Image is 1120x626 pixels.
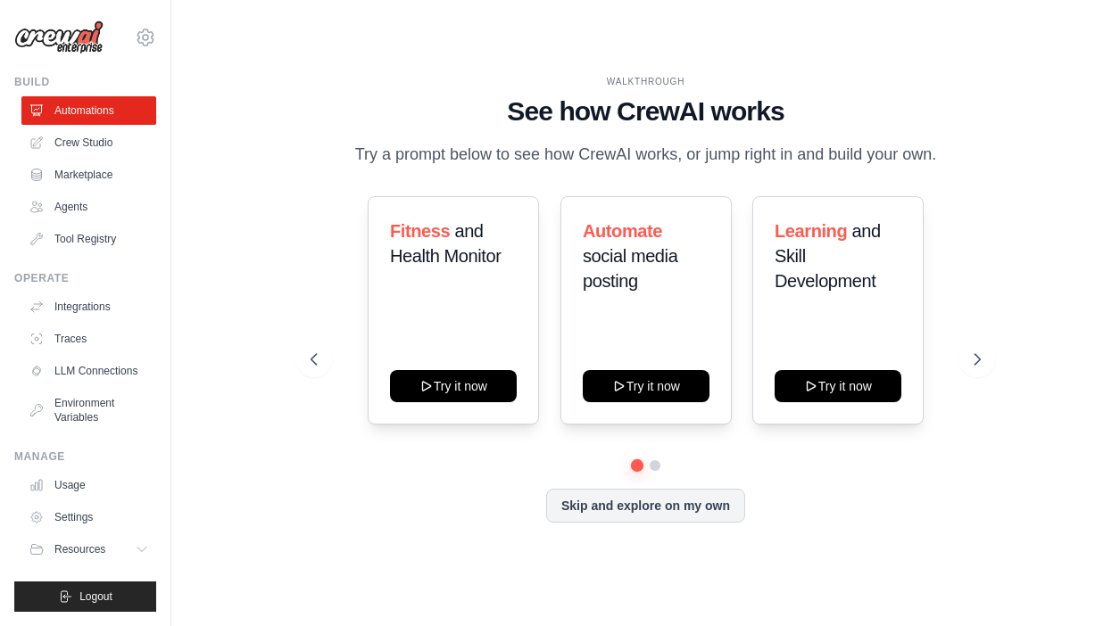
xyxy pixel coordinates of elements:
[583,221,662,241] span: Automate
[21,503,156,531] a: Settings
[21,128,156,157] a: Crew Studio
[54,542,105,556] span: Resources
[390,221,450,241] span: Fitness
[21,292,156,321] a: Integrations
[583,246,677,291] span: social media posting
[390,370,517,402] button: Try it now
[21,471,156,499] a: Usage
[311,95,981,128] h1: See how CrewAI works
[311,75,981,88] div: WALKTHROUGH
[14,581,156,612] button: Logout
[14,271,156,285] div: Operate
[14,75,156,89] div: Build
[775,221,881,291] span: and Skill Development
[1031,540,1120,626] iframe: Chat Widget
[79,589,112,604] span: Logout
[546,489,745,523] button: Skip and explore on my own
[14,449,156,464] div: Manage
[21,193,156,221] a: Agents
[775,221,847,241] span: Learning
[21,96,156,125] a: Automations
[775,370,901,402] button: Try it now
[21,161,156,189] a: Marketplace
[21,325,156,353] a: Traces
[21,225,156,253] a: Tool Registry
[21,357,156,385] a: LLM Connections
[21,389,156,432] a: Environment Variables
[346,142,946,168] p: Try a prompt below to see how CrewAI works, or jump right in and build your own.
[583,370,709,402] button: Try it now
[21,535,156,564] button: Resources
[14,21,104,54] img: Logo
